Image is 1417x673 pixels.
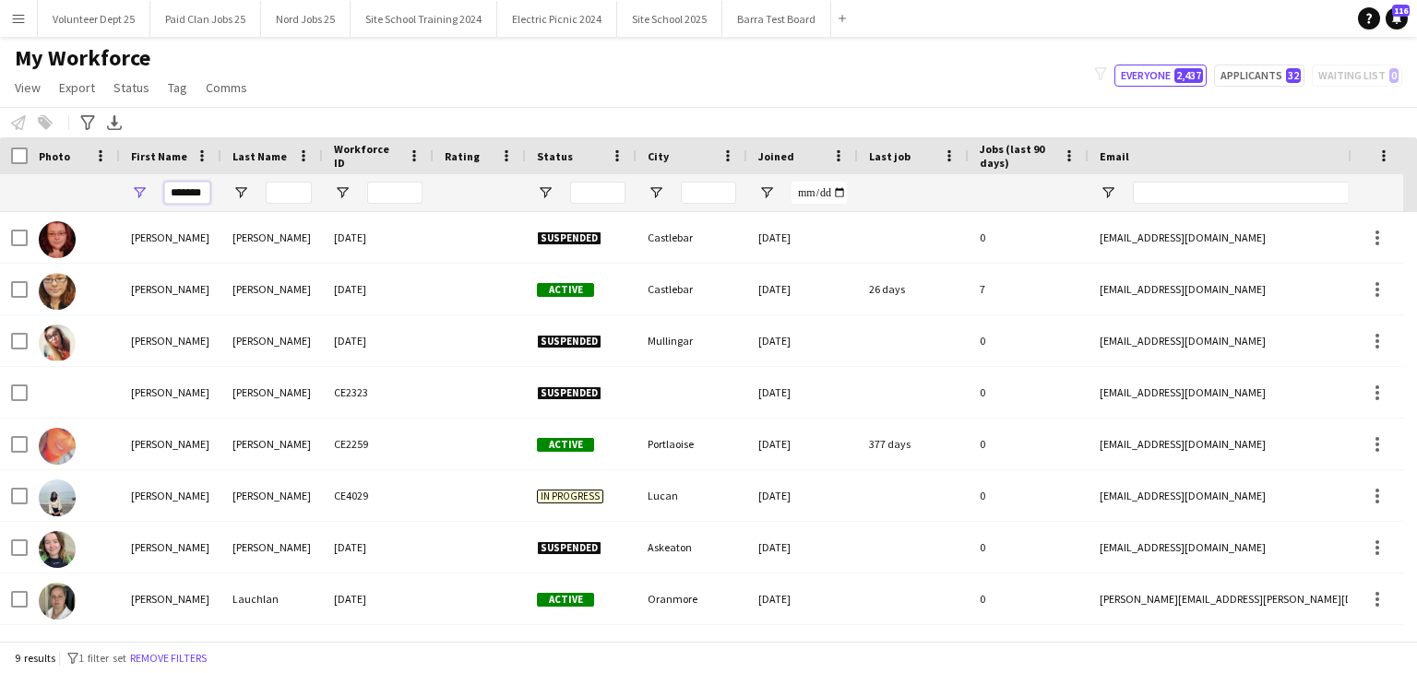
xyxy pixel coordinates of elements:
[980,142,1055,170] span: Jobs (last 90 days)
[323,264,434,314] div: [DATE]
[78,651,126,665] span: 1 filter set
[747,367,858,418] div: [DATE]
[15,44,150,72] span: My Workforce
[126,648,210,668] button: Remove filters
[747,315,858,366] div: [DATE]
[637,573,747,624] div: Oranmore
[168,79,187,96] span: Tag
[59,79,95,96] span: Export
[120,419,221,469] div: [PERSON_NAME]
[747,522,858,573] div: [DATE]
[969,315,1089,366] div: 0
[637,264,747,314] div: Castlebar
[221,419,323,469] div: [PERSON_NAME]
[969,367,1089,418] div: 0
[747,419,858,469] div: [DATE]
[537,231,601,245] span: Suspended
[537,541,601,555] span: Suspended
[161,76,195,100] a: Tag
[221,522,323,573] div: [PERSON_NAME]
[637,212,747,263] div: Castlebar
[77,112,99,134] app-action-btn: Advanced filters
[38,1,150,37] button: Volunteer Dept 25
[39,479,76,516] img: Shannon Fernandes
[351,1,497,37] button: Site School Training 2024
[747,573,858,624] div: [DATE]
[969,419,1089,469] div: 0
[7,76,48,100] a: View
[648,184,664,201] button: Open Filter Menu
[323,212,434,263] div: [DATE]
[206,79,247,96] span: Comms
[334,142,400,170] span: Workforce ID
[722,1,831,37] button: Barra Test Board
[120,264,221,314] div: [PERSON_NAME]
[367,182,423,204] input: Workforce ID Filter Input
[1114,65,1207,87] button: Everyone2,437
[323,315,434,366] div: [DATE]
[858,264,969,314] div: 26 days
[1100,184,1116,201] button: Open Filter Menu
[445,149,480,163] span: Rating
[39,325,76,361] img: Shannon Donnelly
[747,264,858,314] div: [DATE]
[198,76,255,100] a: Comms
[120,212,221,263] div: [PERSON_NAME]
[113,79,149,96] span: Status
[637,522,747,573] div: Askeaton
[1174,68,1203,83] span: 2,437
[106,76,157,100] a: Status
[39,149,70,163] span: Photo
[1392,5,1410,17] span: 116
[969,212,1089,263] div: 0
[323,367,434,418] div: CE2323
[232,184,249,201] button: Open Filter Menu
[617,1,722,37] button: Site School 2025
[323,522,434,573] div: [DATE]
[221,264,323,314] div: [PERSON_NAME]
[221,315,323,366] div: [PERSON_NAME]
[323,419,434,469] div: CE2259
[648,149,669,163] span: City
[869,149,911,163] span: Last job
[537,438,594,452] span: Active
[497,1,617,37] button: Electric Picnic 2024
[232,149,287,163] span: Last Name
[15,79,41,96] span: View
[266,182,312,204] input: Last Name Filter Input
[131,149,187,163] span: First Name
[969,470,1089,521] div: 0
[334,184,351,201] button: Open Filter Menu
[537,283,594,297] span: Active
[537,386,601,400] span: Suspended
[39,221,76,258] img: Shannon Berry
[120,522,221,573] div: [PERSON_NAME]
[39,583,76,620] img: Shannon Lauchlan
[150,1,261,37] button: Paid Clan Jobs 25
[1386,7,1408,30] a: 116
[1286,68,1301,83] span: 32
[969,573,1089,624] div: 0
[39,428,76,465] img: Shannon Faulkner
[537,490,603,503] span: In progress
[164,182,210,204] input: First Name Filter Input
[120,470,221,521] div: [PERSON_NAME]
[1214,65,1304,87] button: Applicants32
[792,182,847,204] input: Joined Filter Input
[537,184,554,201] button: Open Filter Menu
[221,573,323,624] div: Lauchlan
[537,335,601,348] span: Suspended
[323,573,434,624] div: [DATE]
[969,264,1089,314] div: 7
[131,184,148,201] button: Open Filter Menu
[637,315,747,366] div: Mullingar
[637,470,747,521] div: Lucan
[1100,149,1129,163] span: Email
[570,182,625,204] input: Status Filter Input
[221,367,323,418] div: [PERSON_NAME]
[637,419,747,469] div: Portlaoise
[758,184,775,201] button: Open Filter Menu
[120,367,221,418] div: [PERSON_NAME]
[39,531,76,568] img: Shannon Flanagan
[221,470,323,521] div: [PERSON_NAME]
